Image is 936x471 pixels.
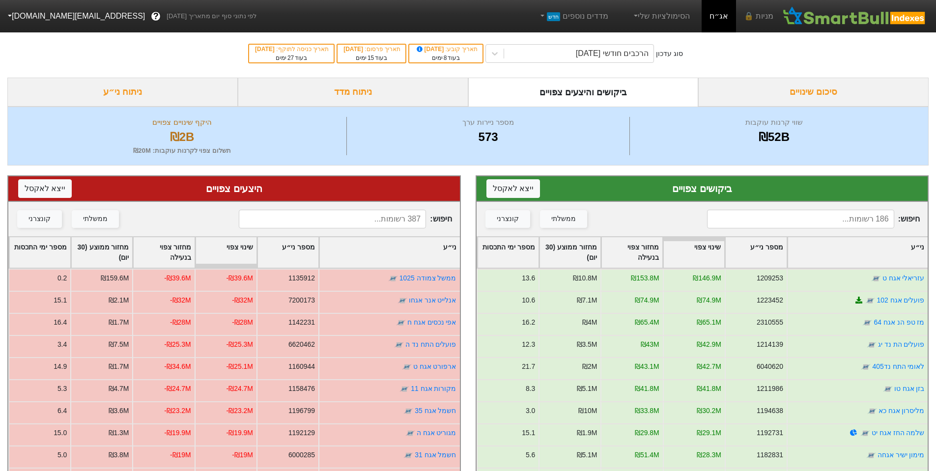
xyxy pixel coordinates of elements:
[9,237,70,268] div: Toggle SortBy
[415,451,456,459] a: חשמל אגח 31
[756,406,783,416] div: 1194638
[164,406,191,416] div: -₪23.2M
[227,406,253,416] div: -₪23.2M
[697,450,721,460] div: ₪28.3M
[634,428,659,438] div: ₪29.8M
[576,48,649,59] div: הרכבים חודשי [DATE]
[54,361,67,372] div: 14.9
[632,117,916,128] div: שווי קרנות עוקבות
[255,46,276,53] span: [DATE]
[576,428,597,438] div: ₪1.9M
[576,450,597,460] div: ₪5.1M
[634,317,659,328] div: ₪65.4M
[57,339,67,350] div: 3.4
[109,295,129,305] div: ₪2.1M
[349,117,627,128] div: מספר ניירות ערך
[756,450,783,460] div: 1182831
[522,361,535,372] div: 21.7
[878,407,924,415] a: מליסרון אגח כא
[196,237,256,268] div: Toggle SortBy
[287,55,294,61] span: 27
[707,210,920,228] span: חיפוש :
[756,317,783,328] div: 2310555
[394,340,404,350] img: tase link
[522,295,535,305] div: 10.6
[882,384,892,394] img: tase link
[109,406,129,416] div: ₪3.6M
[399,384,409,394] img: tase link
[756,384,783,394] div: 1211986
[756,339,783,350] div: 1214139
[697,361,721,372] div: ₪42.7M
[631,273,659,283] div: ₪153.8M
[871,274,880,283] img: tase link
[227,273,253,283] div: -₪39.6M
[288,361,315,372] div: 1160944
[628,6,694,26] a: הסימולציות שלי
[534,6,612,26] a: מדדים נוספיםחדש
[417,429,456,437] a: מגוריט אגח ה
[342,45,400,54] div: תאריך פרסום :
[109,339,129,350] div: ₪7.5M
[781,6,928,26] img: SmartBull
[167,11,256,21] span: לפי נתוני סוף יום מתאריך [DATE]
[18,179,72,198] button: ייצא לאקסל
[634,450,659,460] div: ₪51.4M
[397,296,407,305] img: tase link
[697,428,721,438] div: ₪29.1M
[894,385,924,392] a: בזן אגח טו
[756,295,783,305] div: 1223452
[877,451,924,459] a: מימון ישיר אגחה
[756,361,783,372] div: 6040620
[640,339,659,350] div: ₪43M
[468,78,699,107] div: ביקושים והיצעים צפויים
[164,273,191,283] div: -₪39.6M
[756,273,783,283] div: 1209253
[239,210,452,228] span: חיפוש :
[522,428,535,438] div: 15.1
[239,210,426,228] input: 387 רשומות...
[525,406,535,416] div: 3.0
[288,339,315,350] div: 6620462
[109,384,129,394] div: ₪4.7M
[865,296,875,305] img: tase link
[288,384,315,394] div: 1158476
[409,296,456,304] a: אנלייט אנר אגחו
[232,317,253,328] div: -₪28M
[83,214,108,224] div: ממשלתי
[413,362,456,370] a: ארפורט אגח ט
[232,450,253,460] div: -₪19M
[20,146,344,156] div: תשלום צפוי לקרנות עוקבות : ₪20M
[288,317,315,328] div: 1142231
[414,45,478,54] div: תאריך קובע :
[866,340,876,350] img: tase link
[697,295,721,305] div: ₪74.9M
[28,214,51,224] div: קונצרני
[232,295,253,305] div: -₪32M
[343,46,365,53] span: [DATE]
[697,384,721,394] div: ₪41.8M
[874,318,924,326] a: מז טפ הנ אגח 64
[632,128,916,146] div: ₪52B
[71,237,132,268] div: Toggle SortBy
[288,428,315,438] div: 1192129
[878,340,924,348] a: פועלים הת נד יג
[403,406,413,416] img: tase link
[540,210,587,228] button: ממשלתי
[288,406,315,416] div: 1196799
[227,428,253,438] div: -₪19.9M
[872,362,924,370] a: לאומי התח נד405
[444,55,447,61] span: 8
[54,428,67,438] div: 15.0
[525,384,535,394] div: 8.3
[72,210,119,228] button: ממשלתי
[257,237,318,268] div: Toggle SortBy
[403,450,413,460] img: tase link
[254,45,329,54] div: תאריך כניסה לתוקף :
[697,406,721,416] div: ₪30.2M
[227,339,253,350] div: -₪25.3M
[551,214,576,224] div: ממשלתי
[578,406,597,416] div: ₪10M
[407,318,456,326] a: אפי נכסים אגח ח
[288,295,315,305] div: 7200173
